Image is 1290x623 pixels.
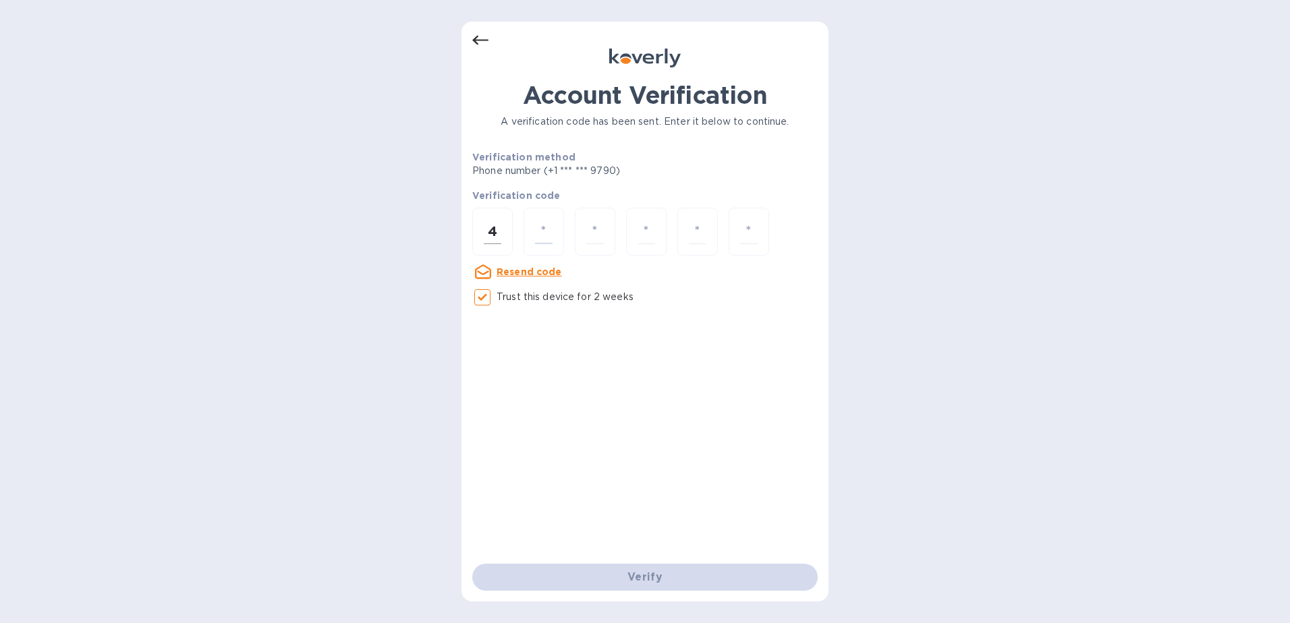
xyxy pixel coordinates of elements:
p: Trust this device for 2 weeks [497,290,634,304]
b: Verification method [472,152,576,162]
p: A verification code has been sent. Enter it below to continue. [472,115,818,129]
u: Resend code [497,266,562,277]
p: Verification code [472,189,818,202]
p: Phone number (+1 *** *** 9790) [472,164,723,178]
h1: Account Verification [472,81,818,109]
